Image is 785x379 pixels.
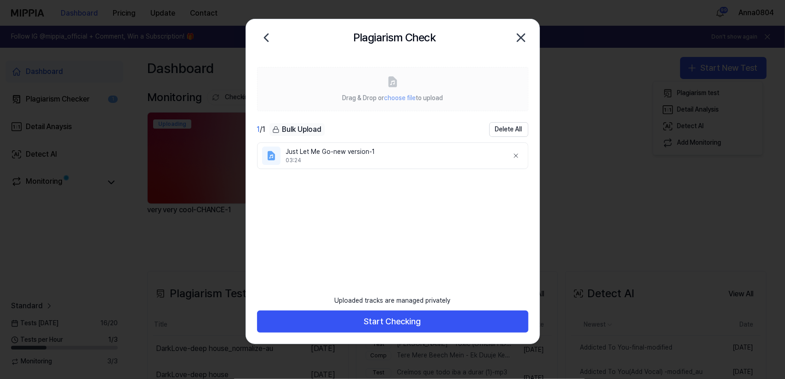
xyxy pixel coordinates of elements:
span: choose file [384,94,416,102]
span: Drag & Drop or to upload [342,94,443,102]
div: Uploaded tracks are managed privately [329,291,456,311]
button: Start Checking [257,311,528,333]
h2: Plagiarism Check [353,29,435,46]
div: Just Let Me Go-new version-1 [286,147,501,157]
span: 1 [257,125,260,134]
div: 03:24 [286,157,501,164]
button: Bulk Upload [269,123,325,136]
button: Delete All [489,122,528,137]
div: / 1 [257,124,266,135]
div: Bulk Upload [269,123,325,136]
